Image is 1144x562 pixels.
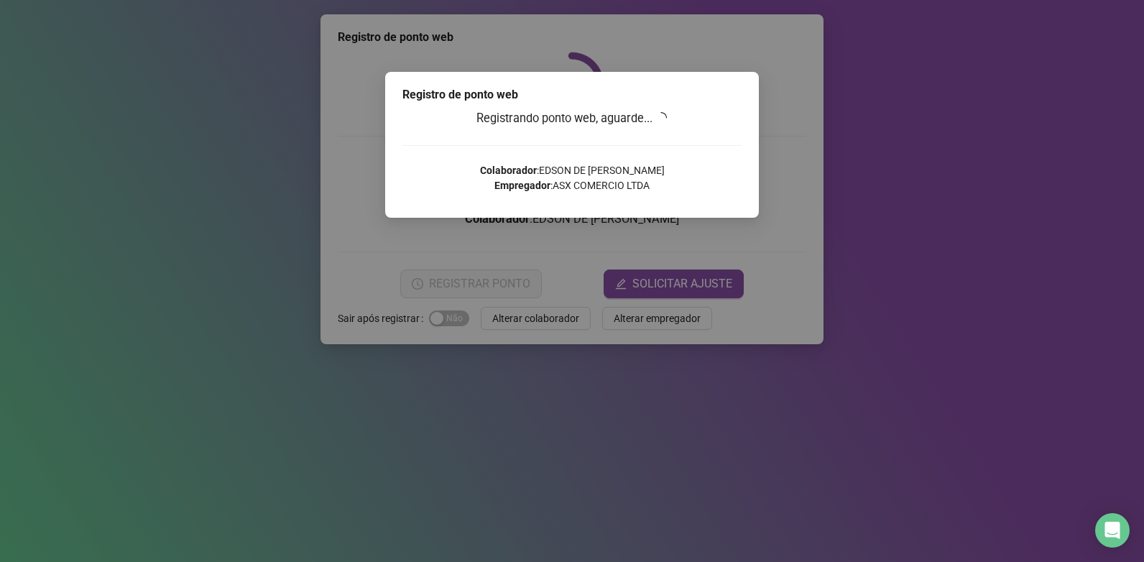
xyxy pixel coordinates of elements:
[655,111,668,124] span: loading
[402,163,742,193] p: : EDSON DE [PERSON_NAME] : ASX COMERCIO LTDA
[402,86,742,103] div: Registro de ponto web
[402,109,742,128] h3: Registrando ponto web, aguarde...
[1095,513,1130,548] div: Open Intercom Messenger
[494,180,550,191] strong: Empregador
[480,165,537,176] strong: Colaborador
